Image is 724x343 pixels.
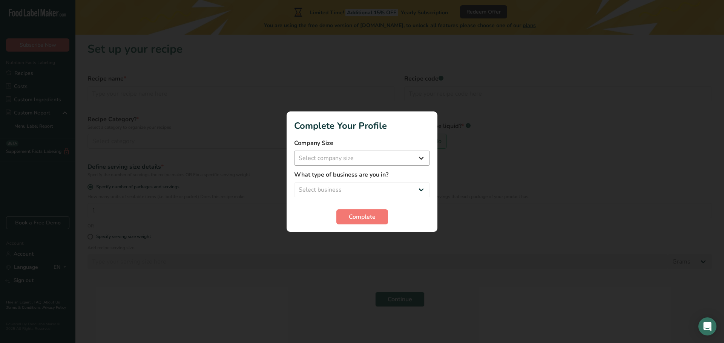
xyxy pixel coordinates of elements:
label: Company Size [294,139,430,148]
span: Complete [349,212,376,221]
div: Open Intercom Messenger [698,317,716,335]
h1: Complete Your Profile [294,119,430,133]
button: Complete [336,209,388,224]
label: What type of business are you in? [294,170,430,179]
